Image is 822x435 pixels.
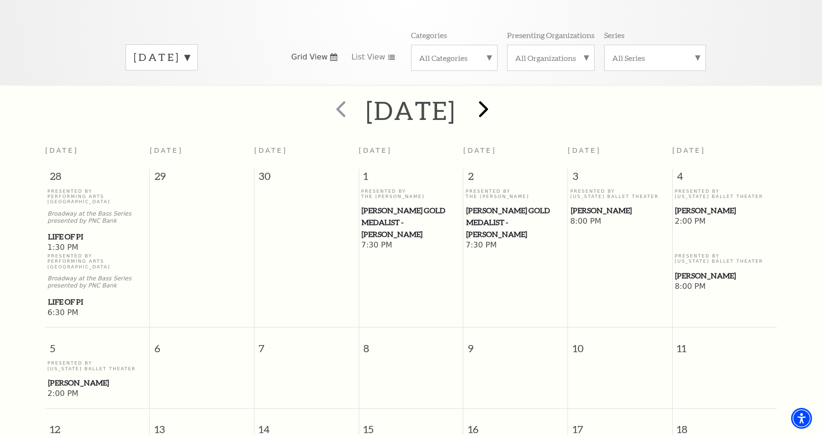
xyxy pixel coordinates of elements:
span: 2:00 PM [675,217,774,227]
a: Peter Pan [570,205,670,217]
span: [DATE] [463,147,497,154]
span: [PERSON_NAME] [675,270,774,282]
p: Presented By [US_STATE] Ballet Theater [570,188,670,199]
label: All Categories [419,53,489,63]
p: Broadway at the Bass Series presented by PNC Bank [48,210,147,225]
span: 8:00 PM [570,217,670,227]
p: Series [604,30,625,40]
span: 30 [254,169,359,188]
span: 9 [463,327,568,360]
span: List View [352,52,385,62]
p: Presented By Performing Arts [GEOGRAPHIC_DATA] [48,253,147,269]
span: 7:30 PM [466,240,565,251]
span: 1 [359,169,463,188]
p: Presented By Performing Arts [GEOGRAPHIC_DATA] [48,188,147,205]
a: Cliburn Gold Medalist - Aristo Sham [361,205,460,240]
span: [PERSON_NAME] Gold Medalist - [PERSON_NAME] [466,205,565,240]
p: Presented By [US_STATE] Ballet Theater [675,188,774,199]
span: [DATE] [45,147,78,154]
span: 7 [254,327,359,360]
p: Presenting Organizations [507,30,595,40]
button: next [465,94,500,128]
span: 4 [673,169,777,188]
p: Broadway at the Bass Series presented by PNC Bank [48,275,147,289]
p: Presented By The [PERSON_NAME] [466,188,565,199]
span: [PERSON_NAME] Gold Medalist - [PERSON_NAME] [362,205,460,240]
span: 5 [45,327,149,360]
span: 6 [150,327,254,360]
p: Categories [411,30,447,40]
div: Accessibility Menu [791,408,812,429]
p: Presented By [US_STATE] Ballet Theater [48,360,147,371]
span: 1:30 PM [48,243,147,253]
p: Presented By The [PERSON_NAME] [361,188,460,199]
a: Peter Pan [48,377,147,389]
span: [PERSON_NAME] [675,205,774,217]
button: prev [322,94,357,128]
label: [DATE] [134,50,190,65]
a: Peter Pan [675,270,774,282]
span: [DATE] [568,147,601,154]
a: Cliburn Gold Medalist - Aristo Sham [466,205,565,240]
span: 6:30 PM [48,308,147,318]
span: 7:30 PM [361,240,460,251]
a: Life of Pi [48,296,147,308]
span: 11 [673,327,777,360]
span: [DATE] [359,147,392,154]
span: Grid View [291,52,328,62]
span: 2:00 PM [48,389,147,399]
h2: [DATE] [366,95,456,126]
span: [PERSON_NAME] [571,205,669,217]
span: 10 [568,327,672,360]
span: [DATE] [150,147,183,154]
span: 2 [463,169,568,188]
a: Life of Pi [48,231,147,243]
span: 28 [45,169,149,188]
span: 8 [359,327,463,360]
span: 3 [568,169,672,188]
span: 8:00 PM [675,282,774,292]
span: 29 [150,169,254,188]
label: All Series [612,53,698,63]
a: Peter Pan [675,205,774,217]
span: [DATE] [254,147,287,154]
span: [PERSON_NAME] [48,377,147,389]
p: Presented By [US_STATE] Ballet Theater [675,253,774,264]
label: All Organizations [515,53,587,63]
span: [DATE] [672,147,705,154]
